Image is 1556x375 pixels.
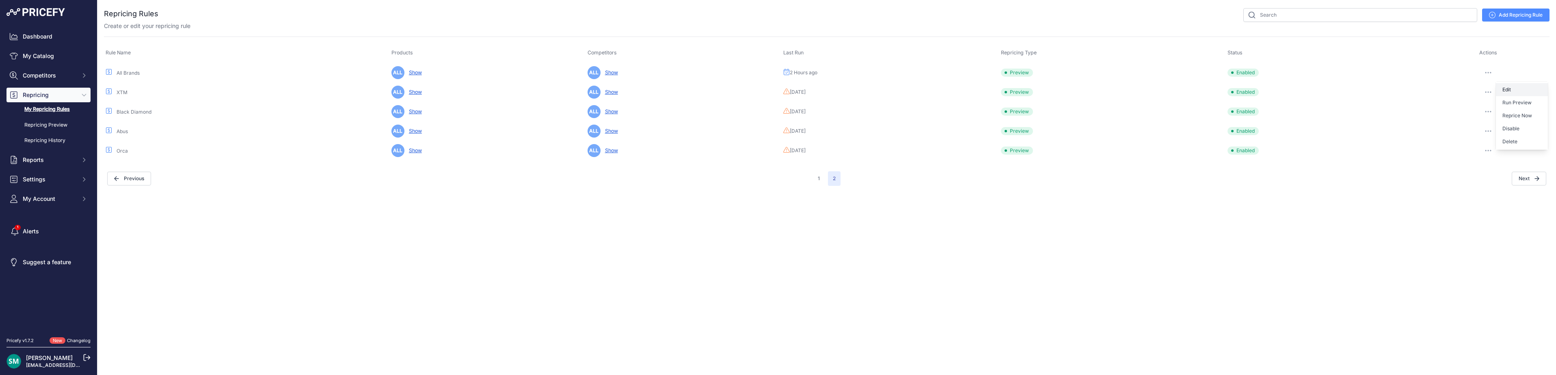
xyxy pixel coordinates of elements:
a: Show [406,108,422,114]
a: My Repricing Rules [6,102,91,116]
span: Reports [23,156,76,164]
a: Changelog [67,338,91,343]
span: Enabled [1228,69,1259,77]
a: XTM [117,89,128,95]
span: Preview [1001,88,1033,96]
button: Reports [6,153,91,167]
a: Show [602,89,618,95]
a: Repricing History [6,134,91,148]
a: Show [602,147,618,153]
p: Create or edit your repricing rule [104,22,190,30]
button: My Account [6,192,91,206]
span: Enabled [1228,88,1259,96]
span: ALL [588,125,601,138]
a: Show [406,147,422,153]
a: Alerts [6,224,91,239]
span: My Account [23,195,76,203]
a: Add Repricing Rule [1482,9,1550,22]
span: New [50,337,65,344]
span: [DATE] [790,147,806,154]
button: Delete [1496,135,1548,148]
span: Settings [23,175,76,183]
button: Go to page 1 [813,171,825,186]
a: My Catalog [6,49,91,63]
button: Competitors [6,68,91,83]
span: 2 Hours ago [790,69,817,76]
span: [DATE] [790,128,806,134]
span: Actions [1479,50,1497,56]
span: Preview [1001,147,1033,155]
a: All Brands [117,70,140,76]
span: Competitors [588,50,617,56]
div: Pricefy v1.7.2 [6,337,34,344]
button: Repricing [6,88,91,102]
span: Preview [1001,69,1033,77]
span: ALL [588,105,601,118]
a: Show [602,69,618,75]
span: Status [1228,50,1243,56]
a: Dashboard [6,29,91,44]
span: ALL [588,66,601,79]
a: Show [602,108,618,114]
button: Previous [107,172,151,185]
span: Enabled [1228,127,1259,135]
button: Disable [1496,122,1548,135]
img: Pricefy Logo [6,8,65,16]
h2: Repricing Rules [104,8,158,19]
nav: Sidebar [6,29,91,328]
span: Competitors [23,71,76,80]
span: ALL [391,66,404,79]
a: Abus [117,128,128,134]
span: Preview [1001,127,1033,135]
span: ALL [391,86,404,99]
span: Repricing [23,91,76,99]
button: Run Preview [1496,96,1548,109]
span: Enabled [1228,147,1259,155]
a: Show [406,69,422,75]
span: Next [1512,172,1546,185]
a: [EMAIL_ADDRESS][DOMAIN_NAME] [26,362,111,368]
a: Orca [117,148,128,154]
span: ALL [588,86,601,99]
span: 2 [828,171,841,186]
a: Show [602,128,618,134]
span: Rule Name [106,50,131,56]
button: Settings [6,172,91,187]
span: Last Run [783,50,804,56]
span: [DATE] [790,89,806,95]
span: [DATE] [790,108,806,115]
span: Repricing Type [1001,50,1037,56]
span: ALL [391,125,404,138]
span: ALL [391,105,404,118]
span: ALL [588,144,601,157]
span: Products [391,50,413,56]
a: Show [406,128,422,134]
span: Enabled [1228,108,1259,116]
a: Suggest a feature [6,255,91,269]
a: Show [406,89,422,95]
a: Repricing Preview [6,118,91,132]
input: Search [1243,8,1477,22]
a: Edit [1496,83,1548,96]
span: Preview [1001,108,1033,116]
a: Black Diamond [117,109,151,115]
button: Reprice Now [1496,109,1548,122]
a: [PERSON_NAME] [26,354,73,361]
span: ALL [391,144,404,157]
